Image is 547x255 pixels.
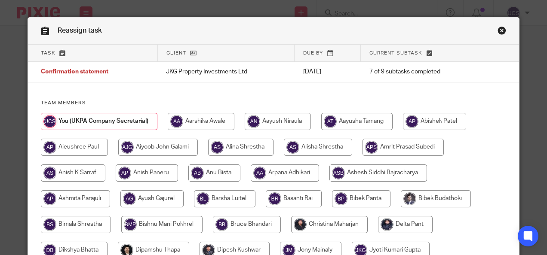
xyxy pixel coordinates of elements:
td: 7 of 9 subtasks completed [361,62,483,82]
p: [DATE] [303,67,352,76]
p: JKG Property Investments Ltd [166,67,286,76]
span: Reassign task [58,27,102,34]
h4: Team members [41,100,507,106]
span: Client [166,51,186,55]
span: Current subtask [369,51,422,55]
span: Confirmation statement [41,69,108,75]
a: Close this dialog window [498,26,506,38]
span: Due by [303,51,323,55]
span: Task [41,51,55,55]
